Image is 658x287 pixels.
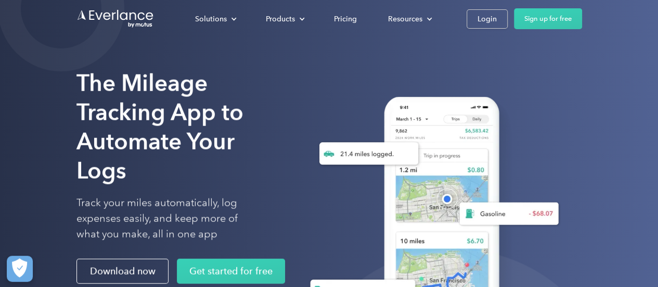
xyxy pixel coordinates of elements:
div: Resources [388,13,422,26]
strong: The Mileage Tracking App to Automate Your Logs [76,69,243,184]
div: Pricing [334,13,357,26]
div: Login [478,13,497,26]
button: Cookies Settings [7,256,33,282]
a: Login [467,9,508,29]
div: Resources [378,10,441,28]
div: Products [266,13,295,26]
a: Sign up for free [514,8,582,29]
div: Products [255,10,313,28]
p: Track your miles automatically, log expenses easily, and keep more of what you make, all in one app [76,195,262,242]
div: Solutions [185,10,245,28]
a: Go to homepage [76,9,154,29]
a: Download now [76,259,169,284]
div: Solutions [195,13,227,26]
a: Get started for free [177,259,285,284]
a: Pricing [324,10,367,28]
